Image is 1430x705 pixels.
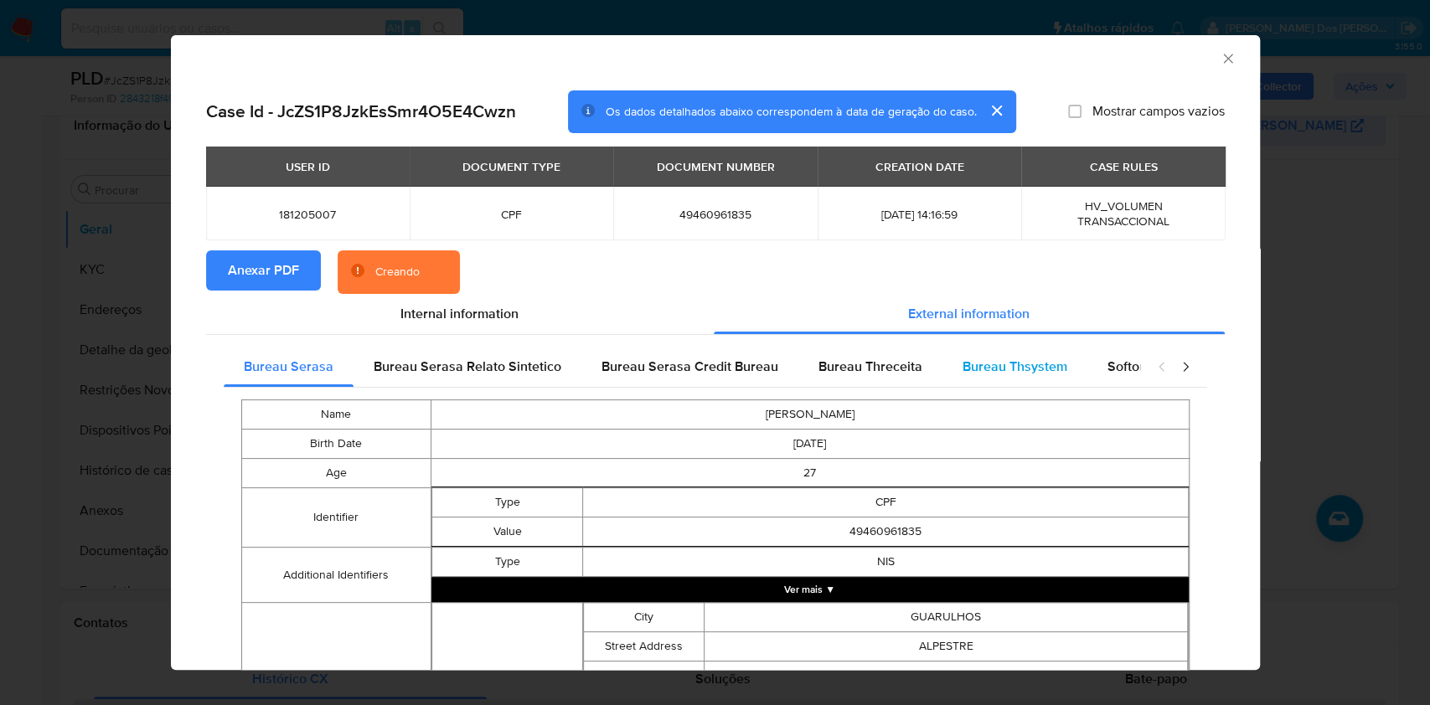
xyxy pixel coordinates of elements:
[1107,357,1147,376] span: Softon
[452,152,570,181] div: DOCUMENT TYPE
[431,458,1189,487] td: 27
[583,517,1188,546] td: 49460961835
[431,487,583,517] td: Type
[838,207,1001,222] span: [DATE] 14:16:59
[601,357,778,376] span: Bureau Serasa Credit Bureau
[1220,50,1235,65] button: Fechar a janela
[228,252,299,289] span: Anexar PDF
[206,250,321,291] button: Anexar PDF
[224,347,1140,387] div: Detailed external info
[241,429,431,458] td: Birth Date
[431,517,583,546] td: Value
[1079,152,1167,181] div: CASE RULES
[963,357,1067,376] span: Bureau Thsystem
[241,547,431,602] td: Additional Identifiers
[705,661,1187,690] td: 07262270
[1068,105,1082,118] input: Mostrar campos vazios
[431,399,1189,429] td: [PERSON_NAME]
[1077,198,1169,229] span: HV_VOLUMEN TRANSACCIONAL
[584,661,705,690] td: Postal Code
[818,357,922,376] span: Bureau Threceita
[430,207,593,222] span: CPF
[244,357,333,376] span: Bureau Serasa
[583,487,1188,517] td: CPF
[374,357,561,376] span: Bureau Serasa Relato Sintetico
[241,487,431,547] td: Identifier
[241,399,431,429] td: Name
[865,152,974,181] div: CREATION DATE
[584,602,705,631] td: City
[431,577,1189,602] button: Expand array
[976,90,1016,131] button: cerrar
[583,547,1188,576] td: NIS
[400,304,519,323] span: Internal information
[705,602,1187,631] td: GUARULHOS
[241,458,431,487] td: Age
[375,264,420,280] div: Creando
[431,429,1189,458] td: [DATE]
[633,207,797,222] span: 49460961835
[908,304,1030,323] span: External information
[1092,103,1224,120] span: Mostrar campos vazios
[647,152,785,181] div: DOCUMENT NUMBER
[606,103,976,120] span: Os dados detalhados abaixo correspondem à data de geração do caso.
[171,35,1260,670] div: closure-recommendation-modal
[431,547,583,576] td: Type
[206,294,1225,334] div: Detailed info
[584,631,705,661] td: Street Address
[276,152,340,181] div: USER ID
[206,100,516,122] h2: Case Id - JcZS1P8JzkEsSmr4O5E4Cwzn
[226,207,390,222] span: 181205007
[705,631,1187,661] td: ALPESTRE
